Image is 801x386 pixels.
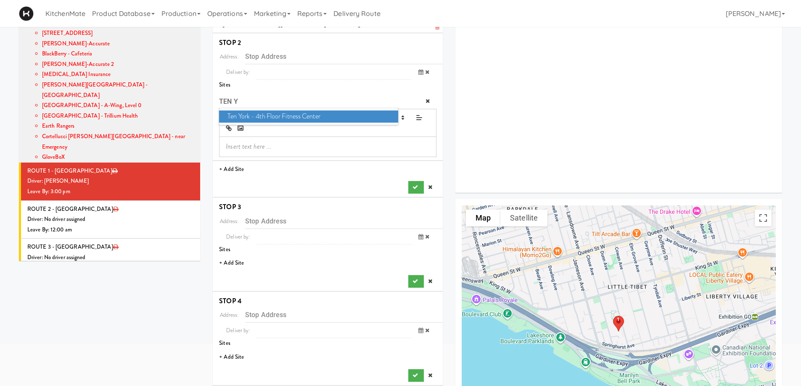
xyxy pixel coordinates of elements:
div: Driver: [PERSON_NAME] [27,176,194,186]
div: Address: [213,49,245,64]
span: Sites [219,245,230,253]
span: Deliver by: [219,64,256,80]
div: Address: [213,307,245,323]
span: ROUTE 3 - [GEOGRAPHIC_DATA] [27,243,113,251]
span: Sites [219,81,230,89]
b: STOP 2 [219,38,241,47]
li: ROUTE 1 - [GEOGRAPHIC_DATA]Driver: [PERSON_NAME]Leave By: 3:00 pm [19,163,200,201]
div: Driver: No driver assigned [27,252,194,263]
li: STOP 2Address:Deliver by: Sites SiteTen York - 4th Floor Fitness CenterSite focus + Add Site [213,33,443,197]
li: [GEOGRAPHIC_DATA] - Trillium Health [42,111,194,121]
li: + Add Site [213,255,443,272]
li: GloveBoX [42,152,194,163]
div: Leave By: 3:00 pm [27,186,194,197]
li: STOP 4Address:Deliver by: Sites+ Add Site [213,291,443,386]
li: [STREET_ADDRESS] [42,28,194,39]
li: STOP 3Address:Deliver by: Sites+ Add Site [213,197,443,291]
span: ROUTE 2 - [GEOGRAPHIC_DATA] [27,205,113,213]
li: [PERSON_NAME]-Accurate [42,39,194,49]
input: Stop Address [245,49,443,64]
div: Leave By: 12:00 am [27,225,194,235]
input: Stop Address [245,213,443,229]
div: 1 [617,317,619,322]
button: Show satellite imagery [500,210,547,226]
li: ROUTE 2 - [GEOGRAPHIC_DATA]Driver: No driver assignedLeave By: 12:00 am [19,201,200,239]
span: Deliver by: [219,323,256,338]
button: Show street map [466,210,500,226]
b: STOP 3 [219,202,241,212]
div: Driver: No driver assigned [27,214,194,225]
li: [PERSON_NAME][GEOGRAPHIC_DATA] - [GEOGRAPHIC_DATA] [42,80,194,100]
div: Address: [213,213,245,229]
li: ROUTE 3 - [GEOGRAPHIC_DATA]Driver: No driver assignedLeave By: 12:00 am [19,239,200,277]
li: + Add Site [213,161,443,178]
li: Cortellucci [PERSON_NAME][GEOGRAPHIC_DATA] - near Emergency [42,131,194,152]
b: STOP 4 [219,296,242,306]
span: Deliver by: [219,229,256,244]
button: Toggle fullscreen view [755,210,772,226]
li: [MEDICAL_DATA] Insurance [42,69,194,80]
span: Ten York - 4th Floor Fitness Center [219,110,398,123]
input: Stop Address [245,307,443,323]
span: ROUTE 1 - [GEOGRAPHIC_DATA] [27,167,112,175]
li: [GEOGRAPHIC_DATA] - A-Wing, Level 0 [42,100,194,111]
span: Sites [219,339,230,347]
li: Earth Rangers [42,121,194,131]
li: BlackBerry - Cafeteria [42,49,194,59]
input: Site [219,94,398,109]
li: + Add Site [213,349,443,366]
img: Micromart [19,6,34,21]
li: [PERSON_NAME]-Accurate 2 [42,59,194,70]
